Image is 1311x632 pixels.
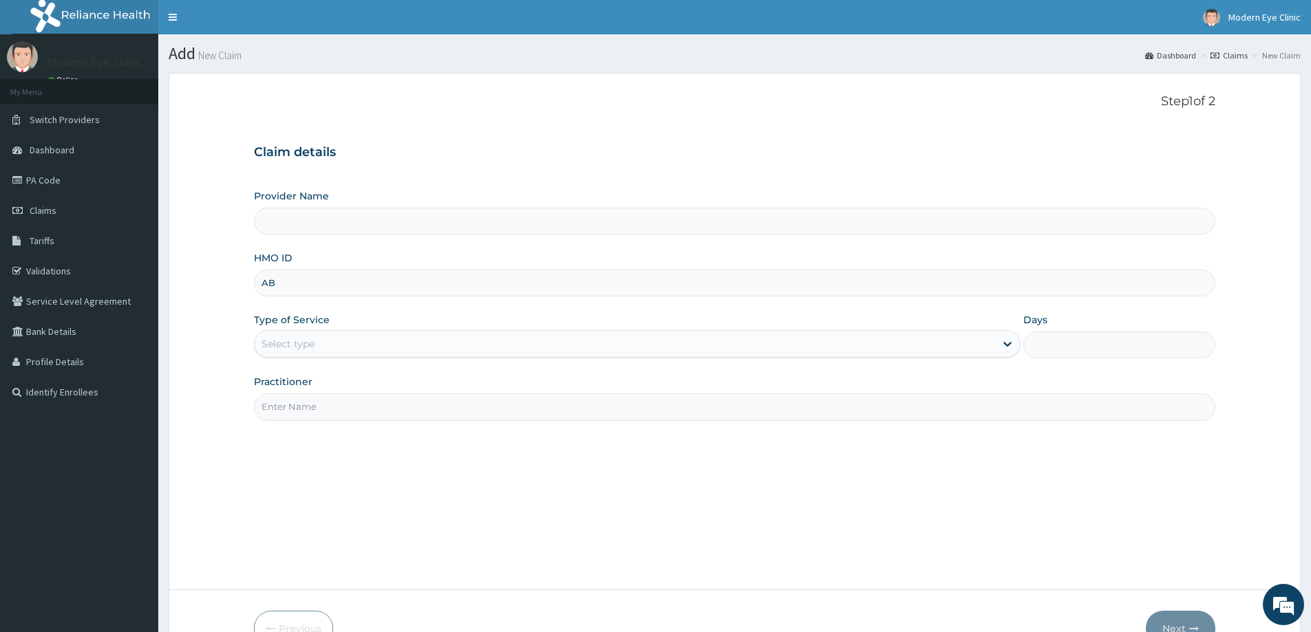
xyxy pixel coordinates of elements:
a: Online [48,75,81,85]
input: Enter Name [254,393,1215,420]
label: Days [1023,313,1047,327]
label: HMO ID [254,251,292,265]
label: Practitioner [254,375,312,389]
small: New Claim [195,50,242,61]
div: Select type [262,337,315,351]
p: Modern Eye Clinic [48,56,142,68]
a: Dashboard [1145,50,1196,61]
img: User Image [7,41,38,72]
input: Enter HMO ID [254,270,1215,296]
a: Claims [1211,50,1248,61]
img: User Image [1203,9,1220,26]
label: Provider Name [254,189,329,203]
span: Tariffs [30,235,54,247]
li: New Claim [1249,50,1301,61]
span: Claims [30,204,56,217]
span: Switch Providers [30,113,100,126]
span: Modern Eye Clinic [1228,11,1301,23]
h3: Claim details [254,145,1215,160]
p: Step 1 of 2 [254,94,1215,109]
span: Dashboard [30,144,74,156]
label: Type of Service [254,313,330,327]
h1: Add [169,45,1301,63]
